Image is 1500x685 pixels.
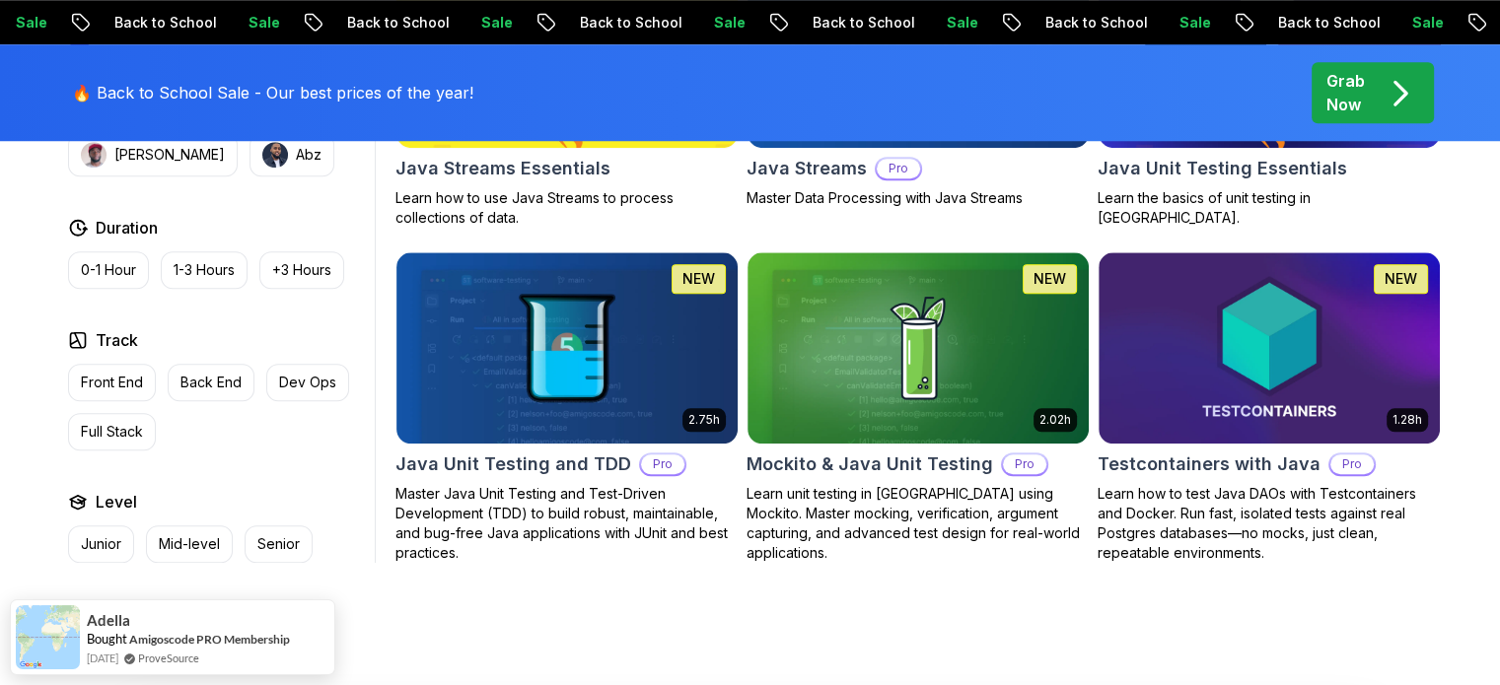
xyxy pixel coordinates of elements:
p: Abz [296,145,321,165]
p: Pro [1330,454,1374,474]
span: [DATE] [87,650,118,666]
p: Mid-level [159,534,220,554]
a: Testcontainers with Java card1.28hNEWTestcontainers with JavaProLearn how to test Java DAOs with ... [1098,251,1441,563]
p: Learn unit testing in [GEOGRAPHIC_DATA] using Mockito. Master mocking, verification, argument cap... [747,484,1090,563]
p: Learn how to test Java DAOs with Testcontainers and Docker. Run fast, isolated tests against real... [1098,484,1441,563]
p: Front End [81,373,143,392]
button: instructor img[PERSON_NAME] [68,133,238,176]
a: ProveSource [138,650,199,666]
p: 2.75h [688,412,720,428]
p: Back to School [792,13,926,33]
img: instructor img [262,142,288,168]
p: Learn how to use Java Streams to process collections of data. [395,188,739,228]
p: 0-1 Hour [81,260,136,280]
p: 1-3 Hours [174,260,235,280]
p: Grab Now [1326,69,1365,116]
p: Pro [641,454,684,474]
p: 🔥 Back to School Sale - Our best prices of the year! [72,81,473,104]
p: Full Stack [81,422,143,442]
h2: Track [96,328,138,352]
button: Front End [68,364,156,401]
h2: Java Streams Essentials [395,155,610,182]
h2: Java Unit Testing Essentials [1098,155,1347,182]
p: Sale [1392,13,1455,33]
p: Back to School [1025,13,1159,33]
h2: Mockito & Java Unit Testing [747,450,993,478]
a: Mockito & Java Unit Testing card2.02hNEWMockito & Java Unit TestingProLearn unit testing in [GEOG... [747,251,1090,563]
span: Bought [87,631,127,647]
p: NEW [1385,269,1417,289]
button: +3 Hours [259,251,344,289]
img: provesource social proof notification image [16,605,80,669]
h2: Java Unit Testing and TDD [395,450,631,478]
button: Mid-level [146,525,233,563]
img: Mockito & Java Unit Testing card [748,252,1089,444]
p: Sale [926,13,989,33]
button: 1-3 Hours [161,251,248,289]
p: Learn the basics of unit testing in [GEOGRAPHIC_DATA]. [1098,188,1441,228]
button: Junior [68,525,134,563]
p: Pro [877,159,920,178]
p: Sale [461,13,524,33]
button: instructor imgAbz [250,133,334,176]
button: Full Stack [68,413,156,450]
img: Testcontainers with Java card [1099,252,1440,444]
a: Amigoscode PRO Membership [129,632,290,647]
p: Pro [1003,454,1046,474]
p: Back to School [559,13,693,33]
h2: Testcontainers with Java [1098,450,1321,478]
p: 1.28h [1393,412,1422,428]
p: Senior [257,534,300,554]
p: NEW [682,269,715,289]
p: Back to School [94,13,228,33]
img: Java Unit Testing and TDD card [396,252,738,444]
p: Sale [228,13,291,33]
h2: Duration [96,216,158,240]
p: Junior [81,534,121,554]
a: Java Unit Testing and TDD card2.75hNEWJava Unit Testing and TDDProMaster Java Unit Testing and Te... [395,251,739,563]
span: Adella [87,612,130,629]
p: Dev Ops [279,373,336,392]
h2: Java Streams [747,155,867,182]
h2: Level [96,490,137,514]
p: 2.02h [1039,412,1071,428]
p: Back to School [1257,13,1392,33]
p: +3 Hours [272,260,331,280]
button: Back End [168,364,254,401]
p: Back to School [326,13,461,33]
p: Master Java Unit Testing and Test-Driven Development (TDD) to build robust, maintainable, and bug... [395,484,739,563]
button: 0-1 Hour [68,251,149,289]
p: Master Data Processing with Java Streams [747,188,1090,208]
p: NEW [1034,269,1066,289]
button: Dev Ops [266,364,349,401]
button: Senior [245,525,313,563]
p: Sale [693,13,756,33]
img: instructor img [81,142,107,168]
p: [PERSON_NAME] [114,145,225,165]
p: Sale [1159,13,1222,33]
p: Back End [180,373,242,392]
